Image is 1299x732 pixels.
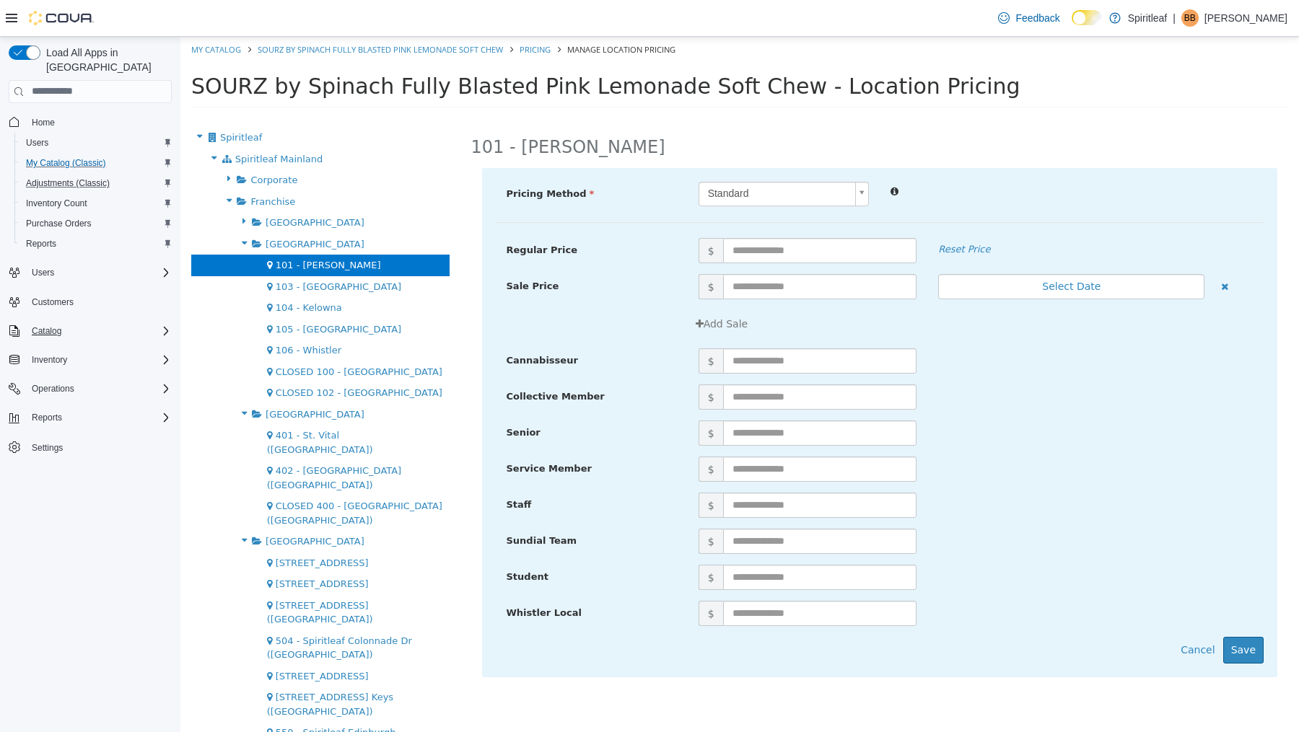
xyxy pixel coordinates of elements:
button: Select Date [758,237,1024,263]
a: Pricing [339,7,370,18]
span: 105 - [GEOGRAPHIC_DATA] [95,287,221,298]
button: Reports [14,234,178,254]
span: Standard [519,146,669,169]
span: [STREET_ADDRESS] ([GEOGRAPHIC_DATA]) [87,563,193,588]
a: Customers [26,294,79,311]
span: Operations [26,380,172,397]
span: $ [518,564,543,589]
span: Users [20,134,172,151]
a: Reports [20,235,62,252]
a: Home [26,114,61,131]
span: 402 - [GEOGRAPHIC_DATA] ([GEOGRAPHIC_DATA]) [87,428,221,454]
span: 104 - Kelowna [95,265,162,276]
span: Reports [20,235,172,252]
button: Inventory [3,350,178,370]
span: 401 - St. Vital ([GEOGRAPHIC_DATA]) [87,393,193,418]
p: [PERSON_NAME] [1204,9,1287,27]
span: Reports [26,238,56,250]
span: Student [326,534,368,545]
span: Customers [26,293,172,311]
span: 103 - [GEOGRAPHIC_DATA] [95,244,221,255]
span: $ [518,492,543,517]
button: Inventory Count [14,193,178,213]
button: Save [1043,600,1083,627]
button: Users [3,263,178,283]
span: Sundial Team [326,498,397,509]
span: $ [518,348,543,373]
span: Reports [32,412,62,423]
span: Spiritleaf Mainland [55,117,143,128]
span: Home [26,113,172,131]
span: Corporate [70,138,117,149]
p: Spiritleaf [1128,9,1167,27]
span: [STREET_ADDRESS] [95,634,188,645]
a: Purchase Orders [20,215,97,232]
span: CLOSED 100 - [GEOGRAPHIC_DATA] [95,330,262,340]
span: Home [32,117,55,128]
span: Load All Apps in [GEOGRAPHIC_DATA] [40,45,172,74]
span: Users [26,137,48,149]
span: $ [518,456,543,481]
span: Users [26,264,172,281]
span: [STREET_ADDRESS] [95,542,188,552]
span: Catalog [26,322,172,340]
span: $ [518,420,543,445]
span: Adjustments (Classic) [26,177,110,189]
span: Sale Price [326,244,379,255]
button: Reports [3,407,178,428]
a: Users [20,134,54,151]
span: CLOSED 102 - [GEOGRAPHIC_DATA] [95,350,262,361]
a: My Catalog [11,7,61,18]
span: Inventory Count [20,195,172,212]
span: Collective Member [326,354,424,365]
span: Inventory [32,354,67,366]
a: Settings [26,439,69,457]
img: Cova [29,11,94,25]
button: Settings [3,436,178,457]
span: $ [518,528,543,553]
button: Reports [26,409,68,426]
a: Standard [518,145,688,169]
span: Regular Price [326,208,397,219]
button: Purchase Orders [14,213,178,234]
span: Staff [326,462,351,473]
span: Dark Mode [1072,25,1072,26]
div: Bobby B [1181,9,1199,27]
p: | [1173,9,1176,27]
h2: 101 - [PERSON_NAME] [291,100,485,122]
em: Reset Price [758,207,810,218]
span: Users [32,267,54,278]
span: Manage Location Pricing [387,7,495,18]
span: Whistler Local [326,570,401,581]
span: [GEOGRAPHIC_DATA] [85,202,184,213]
button: Users [14,133,178,153]
span: My Catalog (Classic) [20,154,172,172]
span: Senior [326,390,360,401]
a: My Catalog (Classic) [20,154,112,172]
span: BB [1184,9,1196,27]
span: Feedback [1015,11,1059,25]
button: Operations [3,379,178,399]
span: Pricing Method [326,151,414,162]
span: Reports [26,409,172,426]
span: $ [518,384,543,409]
span: Settings [32,442,63,454]
span: CLOSED 400 - [GEOGRAPHIC_DATA] ([GEOGRAPHIC_DATA]) [87,464,262,489]
nav: Complex example [9,106,172,495]
button: Catalog [3,321,178,341]
span: [STREET_ADDRESS] [95,521,188,532]
span: 101 - [PERSON_NAME] [95,223,201,234]
button: Home [3,112,178,133]
button: Operations [26,380,80,397]
span: Franchise [70,159,115,170]
span: Catalog [32,325,61,337]
button: Customers [3,291,178,312]
span: [GEOGRAPHIC_DATA] [85,372,184,383]
span: 504 - Spiritleaf Colonnade Dr ([GEOGRAPHIC_DATA]) [87,599,232,624]
button: My Catalog (Classic) [14,153,178,173]
span: Purchase Orders [20,215,172,232]
span: Inventory Count [26,198,87,209]
button: Users [26,264,60,281]
span: Inventory [26,351,172,369]
a: Adjustments (Classic) [20,175,115,192]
